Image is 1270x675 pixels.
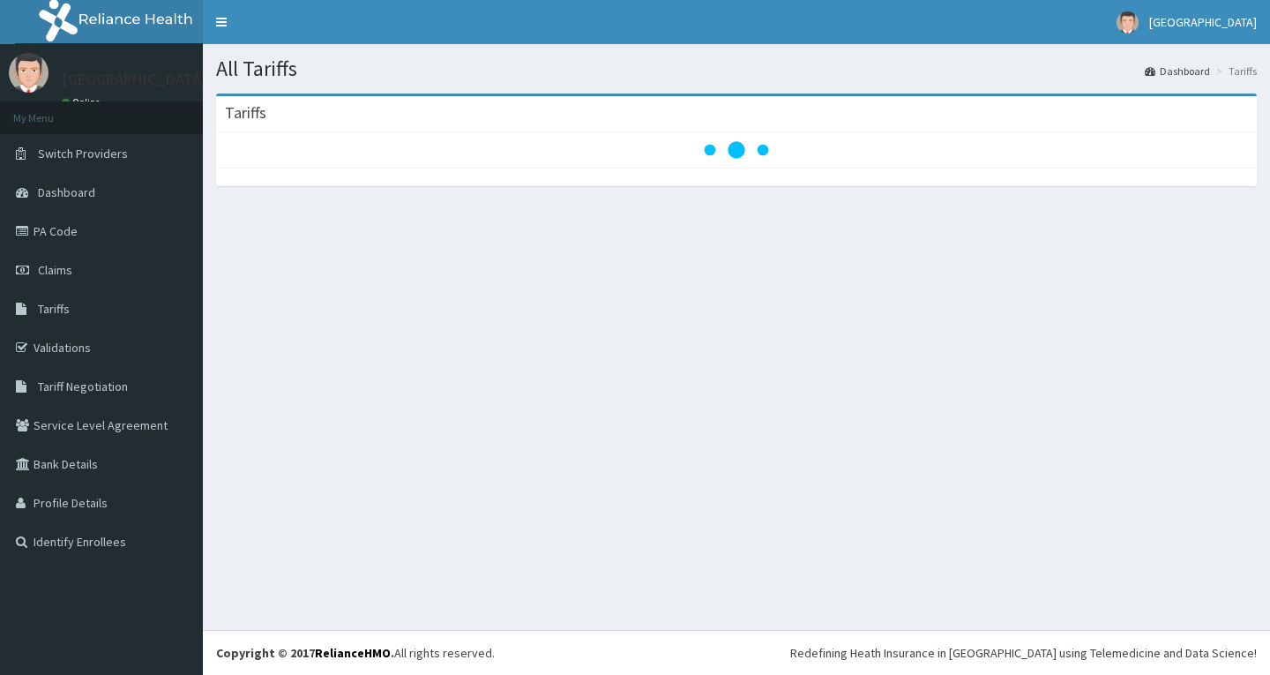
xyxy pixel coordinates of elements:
[9,53,49,93] img: User Image
[216,645,394,661] strong: Copyright © 2017 .
[62,96,104,109] a: Online
[790,644,1257,662] div: Redefining Heath Insurance in [GEOGRAPHIC_DATA] using Telemedicine and Data Science!
[701,115,772,185] svg: audio-loading
[216,57,1257,80] h1: All Tariffs
[203,630,1270,675] footer: All rights reserved.
[1117,11,1139,34] img: User Image
[62,71,207,87] p: [GEOGRAPHIC_DATA]
[38,262,72,278] span: Claims
[38,301,70,317] span: Tariffs
[38,184,95,200] span: Dashboard
[315,645,391,661] a: RelianceHMO
[38,146,128,161] span: Switch Providers
[1212,64,1257,79] li: Tariffs
[1149,14,1257,30] span: [GEOGRAPHIC_DATA]
[225,105,266,121] h3: Tariffs
[38,379,128,394] span: Tariff Negotiation
[1145,64,1210,79] a: Dashboard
